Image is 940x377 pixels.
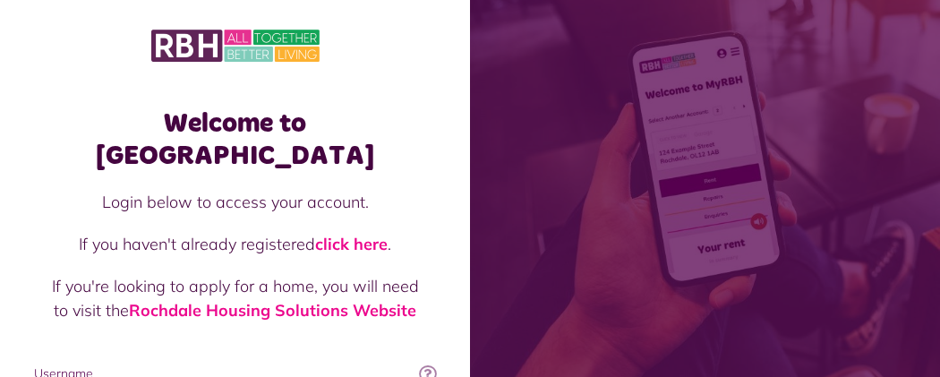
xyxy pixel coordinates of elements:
[315,234,388,254] a: click here
[34,107,437,172] h1: Welcome to [GEOGRAPHIC_DATA]
[52,232,419,256] p: If you haven't already registered .
[52,274,419,322] p: If you're looking to apply for a home, you will need to visit the
[151,27,320,64] img: MyRBH
[52,190,419,214] p: Login below to access your account.
[129,300,416,321] a: Rochdale Housing Solutions Website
